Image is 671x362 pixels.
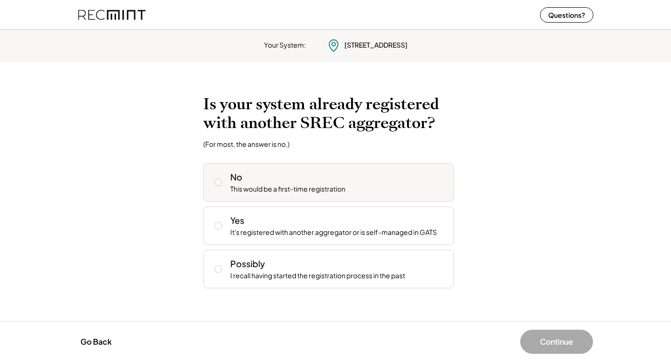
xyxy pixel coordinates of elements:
div: I recall having started the registration process in the past [230,271,405,281]
div: Your System: [264,40,306,50]
div: No [230,171,242,183]
div: Yes [230,214,244,226]
img: recmint-logotype%403x%20%281%29.jpeg [78,2,145,27]
div: It's registered with another aggregator or is self-managed in GATS [230,228,437,237]
h2: Is your system already registered with another SREC aggregator? [203,95,468,132]
button: Continue [520,330,593,354]
button: Go Back [78,331,115,352]
button: Questions? [540,7,593,23]
div: (For most, the answer is no.) [203,140,289,148]
div: [STREET_ADDRESS] [344,40,408,50]
div: Possibly [230,258,265,270]
div: This would be a first-time registration [230,184,345,194]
